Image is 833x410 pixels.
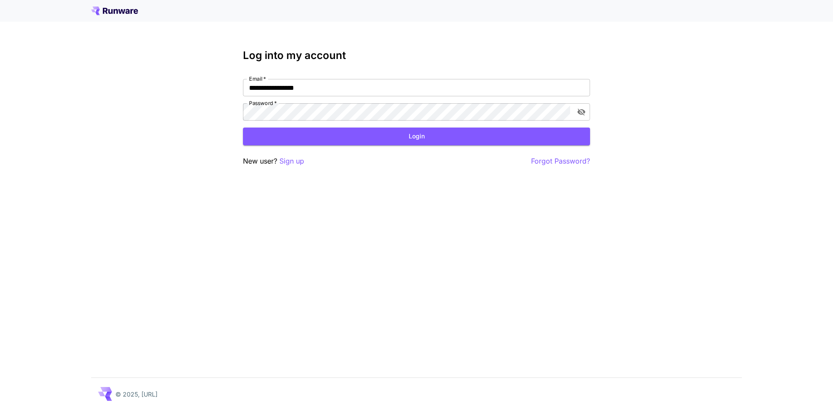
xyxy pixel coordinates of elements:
button: toggle password visibility [574,104,589,120]
button: Sign up [279,156,304,167]
p: New user? [243,156,304,167]
label: Password [249,99,277,107]
button: Login [243,128,590,145]
p: © 2025, [URL] [115,390,157,399]
button: Forgot Password? [531,156,590,167]
h3: Log into my account [243,49,590,62]
label: Email [249,75,266,82]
